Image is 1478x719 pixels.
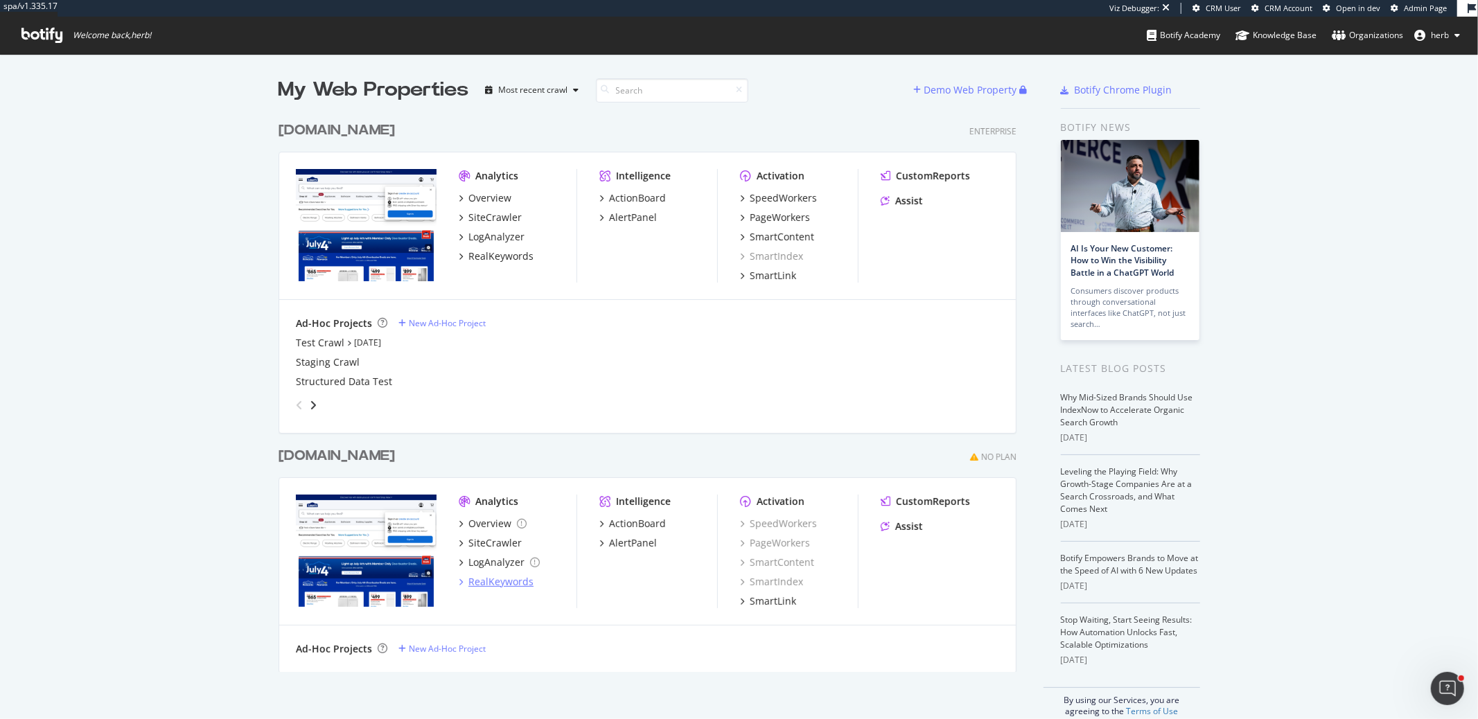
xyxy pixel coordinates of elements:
[1071,285,1189,330] div: Consumers discover products through conversational interfaces like ChatGPT, not just search…
[914,79,1020,101] button: Demo Web Property
[1332,28,1403,42] div: Organizations
[1061,120,1200,135] div: Botify news
[750,230,814,244] div: SmartContent
[924,83,1017,97] div: Demo Web Property
[1265,3,1312,13] span: CRM Account
[296,375,392,389] a: Structured Data Test
[279,104,1028,672] div: grid
[459,556,540,569] a: LogAnalyzer
[740,249,803,263] a: SmartIndex
[398,317,486,329] a: New Ad-Hoc Project
[290,394,308,416] div: angle-left
[279,121,395,141] div: [DOMAIN_NAME]
[459,249,534,263] a: RealKeywords
[468,230,525,244] div: LogAnalyzer
[73,30,151,41] span: Welcome back, herb !
[1061,654,1200,666] div: [DATE]
[969,125,1017,137] div: Enterprise
[459,517,527,531] a: Overview
[881,520,923,533] a: Assist
[609,191,666,205] div: ActionBoard
[1332,17,1403,54] a: Organizations
[740,594,796,608] a: SmartLink
[468,536,522,550] div: SiteCrawler
[981,451,1017,463] div: No Plan
[308,398,318,412] div: angle-right
[740,575,803,589] div: SmartIndex
[1235,28,1317,42] div: Knowledge Base
[468,249,534,263] div: RealKeywords
[757,495,804,508] div: Activation
[398,643,486,655] a: New Ad-Hoc Project
[296,495,437,607] img: www.lowessecondary.com
[757,169,804,183] div: Activation
[1044,687,1200,717] div: By using our Services, you are agreeing to the
[750,191,817,205] div: SpeedWorkers
[279,446,401,466] a: [DOMAIN_NAME]
[895,194,923,208] div: Assist
[468,575,534,589] div: RealKeywords
[1251,3,1312,14] a: CRM Account
[480,79,585,101] button: Most recent crawl
[409,643,486,655] div: New Ad-Hoc Project
[609,517,666,531] div: ActionBoard
[750,594,796,608] div: SmartLink
[354,337,381,348] a: [DATE]
[1061,614,1193,650] a: Stop Waiting, Start Seeing Results: How Automation Unlocks Fast, Scalable Optimizations
[279,446,395,466] div: [DOMAIN_NAME]
[1193,3,1241,14] a: CRM User
[750,211,810,224] div: PageWorkers
[1206,3,1241,13] span: CRM User
[459,575,534,589] a: RealKeywords
[740,230,814,244] a: SmartContent
[296,355,360,369] a: Staging Crawl
[468,556,525,569] div: LogAnalyzer
[881,169,970,183] a: CustomReports
[279,76,469,104] div: My Web Properties
[881,194,923,208] a: Assist
[475,169,518,183] div: Analytics
[296,169,437,281] img: www.lowes.com
[616,169,671,183] div: Intelligence
[1061,552,1199,576] a: Botify Empowers Brands to Move at the Speed of AI with 6 New Updates
[1147,17,1220,54] a: Botify Academy
[896,169,970,183] div: CustomReports
[1075,83,1172,97] div: Botify Chrome Plugin
[468,191,511,205] div: Overview
[459,230,525,244] a: LogAnalyzer
[296,642,372,656] div: Ad-Hoc Projects
[599,211,657,224] a: AlertPanel
[499,86,568,94] div: Most recent crawl
[1336,3,1380,13] span: Open in dev
[881,495,970,508] a: CustomReports
[1431,672,1464,705] iframe: Intercom live chat
[895,520,923,533] div: Assist
[740,517,817,531] div: SpeedWorkers
[1061,140,1199,232] img: AI Is Your New Customer: How to Win the Visibility Battle in a ChatGPT World
[1126,705,1178,717] a: Terms of Use
[599,517,666,531] a: ActionBoard
[1061,465,1193,515] a: Leveling the Playing Field: Why Growth-Stage Companies Are at a Search Crossroads, and What Comes...
[1235,17,1317,54] a: Knowledge Base
[1403,24,1471,46] button: herb
[1061,391,1193,428] a: Why Mid-Sized Brands Should Use IndexNow to Accelerate Organic Search Growth
[1109,3,1159,14] div: Viz Debugger:
[609,536,657,550] div: AlertPanel
[596,78,748,103] input: Search
[296,336,344,350] a: Test Crawl
[750,269,796,283] div: SmartLink
[279,121,401,141] a: [DOMAIN_NAME]
[1061,580,1200,592] div: [DATE]
[1404,3,1447,13] span: Admin Page
[1061,432,1200,444] div: [DATE]
[740,556,814,569] a: SmartContent
[1061,83,1172,97] a: Botify Chrome Plugin
[599,191,666,205] a: ActionBoard
[616,495,671,508] div: Intelligence
[896,495,970,508] div: CustomReports
[740,211,810,224] a: PageWorkers
[740,269,796,283] a: SmartLink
